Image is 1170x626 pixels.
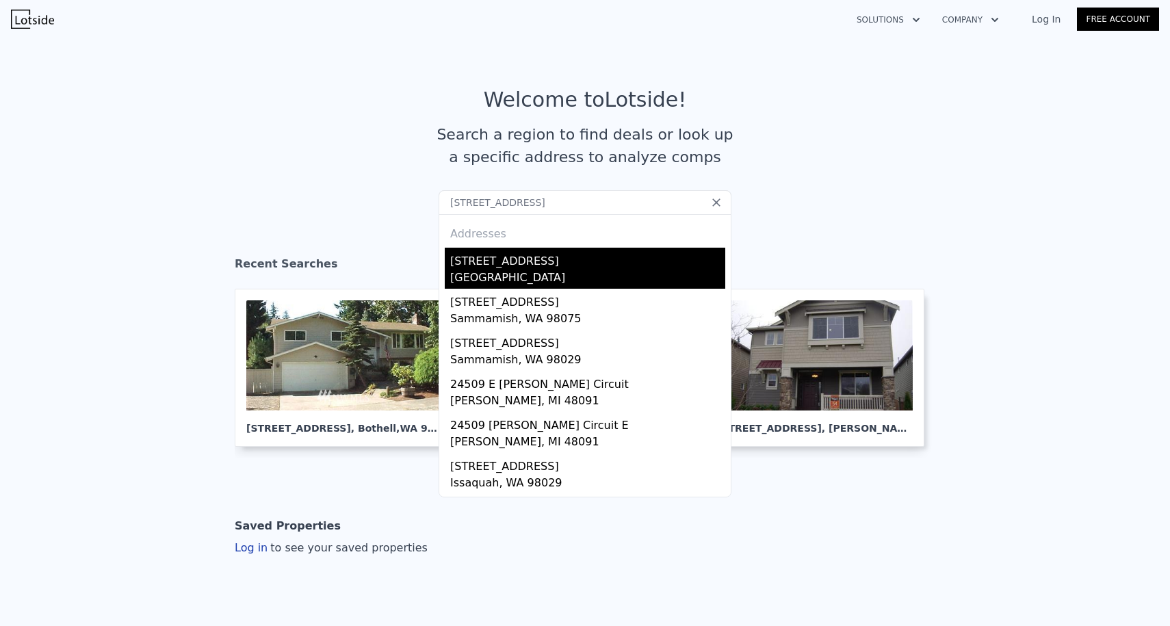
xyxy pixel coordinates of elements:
a: [STREET_ADDRESS], Bothell,WA 98011 [235,289,465,447]
div: [STREET_ADDRESS] , [PERSON_NAME] [717,410,913,435]
div: Log in [235,540,428,556]
div: Issaquah, WA 98029 [450,475,725,494]
div: [STREET_ADDRESS] , Bothell [246,410,442,435]
div: Saved Properties [235,512,341,540]
img: Lotside [11,10,54,29]
div: Welcome to Lotside ! [484,88,687,112]
div: 24509 E [PERSON_NAME] Circuit [450,371,725,393]
a: Free Account [1077,8,1159,31]
input: Search an address or region... [439,190,731,215]
div: [STREET_ADDRESS] [450,248,725,270]
div: Sammamish, WA 98029 [450,352,725,371]
div: 24509 [PERSON_NAME] Circuit E [450,412,725,434]
a: [STREET_ADDRESS], [PERSON_NAME] [705,289,935,447]
button: Company [931,8,1010,32]
div: [STREET_ADDRESS] [450,330,725,352]
div: [STREET_ADDRESS] [450,453,725,475]
span: to see your saved properties [268,541,428,554]
div: [PERSON_NAME], MI 48091 [450,434,725,453]
div: [STREET_ADDRESS] [450,289,725,311]
div: [PERSON_NAME], MI 48091 [450,393,725,412]
a: Log In [1015,12,1077,26]
span: , WA 98011 [396,423,454,434]
button: Solutions [846,8,931,32]
div: Recent Searches [235,245,935,289]
div: Search a region to find deals or look up a specific address to analyze comps [432,123,738,168]
div: Addresses [445,215,725,248]
div: Sammamish, WA 98075 [450,311,725,330]
div: [STREET_ADDRESS] [450,494,725,516]
div: [GEOGRAPHIC_DATA] [450,270,725,289]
